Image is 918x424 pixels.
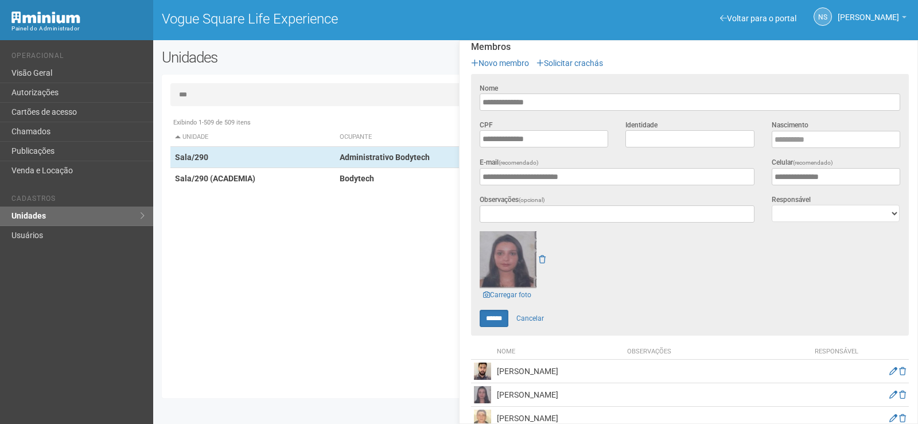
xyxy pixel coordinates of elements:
[814,7,832,26] a: NS
[474,386,491,403] img: user.png
[889,367,897,376] a: Editar membro
[899,414,906,423] a: Excluir membro
[162,49,464,66] h2: Unidades
[494,360,624,383] td: [PERSON_NAME]
[889,414,897,423] a: Editar membro
[539,255,546,264] a: Remover
[480,231,537,289] img: user.png
[474,363,491,380] img: user.png
[624,344,808,360] th: Observações
[625,120,658,130] label: Identidade
[175,153,208,162] strong: Sala/290
[899,367,906,376] a: Excluir membro
[335,128,636,147] th: Ocupante: activate to sort column ascending
[889,390,897,399] a: Editar membro
[471,59,529,68] a: Novo membro
[772,195,811,205] label: Responsável
[11,11,80,24] img: Minium
[519,197,545,203] span: (opcional)
[471,42,909,52] strong: Membros
[494,383,624,407] td: [PERSON_NAME]
[11,195,145,207] li: Cadastros
[494,344,624,360] th: Nome
[11,24,145,34] div: Painel do Administrador
[793,160,833,166] span: (recomendado)
[340,153,430,162] strong: Administrativo Bodytech
[720,14,796,23] a: Voltar para o portal
[480,157,539,168] label: E-mail
[899,390,906,399] a: Excluir membro
[480,195,545,205] label: Observações
[838,2,899,22] span: Nicolle Silva
[162,11,527,26] h1: Vogue Square Life Experience
[480,289,535,301] a: Carregar foto
[480,120,493,130] label: CPF
[11,52,145,64] li: Operacional
[510,310,550,327] a: Cancelar
[536,59,603,68] a: Solicitar crachás
[808,344,865,360] th: Responsável
[480,83,498,94] label: Nome
[175,174,255,183] strong: Sala/290 (ACADEMIA)
[340,174,374,183] strong: Bodytech
[170,118,901,128] div: Exibindo 1-509 de 509 itens
[499,160,539,166] span: (recomendado)
[772,157,833,168] label: Celular
[772,120,808,130] label: Nascimento
[838,14,907,24] a: [PERSON_NAME]
[170,128,336,147] th: Unidade: activate to sort column descending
